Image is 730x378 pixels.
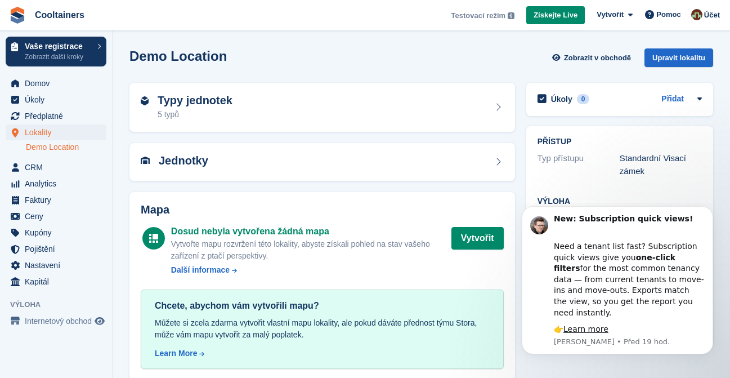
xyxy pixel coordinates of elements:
img: stora-icon-8386f47178a22dfd0bd8f6a31ec36ba5ce8667c1dd55bd0f319d3a0aa187defe.svg [9,7,26,24]
a: menu [6,241,106,257]
div: Learn More [155,348,197,359]
span: Účet [704,10,720,21]
span: Úkoly [25,92,92,108]
img: icon-info-grey-7440780725fd019a000dd9b08b2336e03edf1995a4989e88bcd33f0948082b44.svg [508,12,514,19]
h2: Výloha [538,197,702,206]
span: Nastavení [25,257,92,273]
span: Kapitál [25,274,92,290]
a: menu [6,75,106,91]
a: menu [6,257,106,273]
span: Získejte Live [534,10,577,21]
h2: Typy jednotek [158,94,232,107]
div: Standardní Visací zámek [620,152,702,177]
span: Faktury [25,192,92,208]
div: 0 [577,94,590,104]
a: menu [6,313,106,329]
div: Dosud nebyla vytvořena žádná mapa [171,225,451,238]
span: CRM [25,159,92,175]
span: Ceny [25,208,92,224]
span: Domov [25,75,92,91]
img: unit-icn-7be61d7bf1b0ce9d3e12c5938cc71ed9869f7b940bace4675aadf7bd6d80202e.svg [141,157,150,164]
div: Typ přístupu [538,152,620,177]
a: Vaše registrace Zobrazit další kroky [6,37,106,66]
img: map-icn-white-8b231986280072e83805622d3debb4903e2986e43859118e7b4002611c8ef794.svg [149,234,158,243]
span: Analytics [25,176,92,192]
a: menu [6,208,106,224]
h2: Demo Location [129,48,227,64]
img: unit-type-icn-2b2737a686de81e16bb02015468b77c625bbabd49415b5ef34ead5e3b44a266d.svg [141,96,149,105]
div: Chcete, abychom vám vytvořili mapu? [155,299,490,313]
a: Upravit lokalitu [644,48,713,72]
span: Pomoc [656,9,680,20]
a: menu [6,225,106,241]
p: Zobrazit další kroky [25,52,92,62]
div: Další informace [171,264,230,276]
span: Vytvořit [597,9,624,20]
span: Výloha [10,299,112,310]
a: menu [6,192,106,208]
a: menu [6,176,106,192]
a: Demo Location [26,142,106,153]
a: menu [6,274,106,290]
a: Náhled obchodu [93,314,106,328]
a: menu [6,159,106,175]
h2: PŘÍSTUP [538,137,702,146]
a: Zobrazit v obchodě [551,48,635,67]
div: Vytvořte mapu rozvržení této lokality, abyste získali pohled na stav vašeho zařízení z ptačí pers... [171,238,451,262]
a: Přidat [661,93,684,106]
a: Další informace [171,264,451,276]
div: Můžete si zcela zdarma vytvořit vlastní mapu lokality, ale pokud dáváte přednost týmu Stora, může... [155,317,490,341]
span: Kupóny [25,225,92,241]
p: Vaše registrace [25,42,92,50]
h2: Úkoly [551,94,572,104]
a: Jednotky [129,143,515,181]
img: Tomáš Lichtenberg [691,9,702,20]
a: menu [6,124,106,140]
h2: Mapa [141,203,504,216]
button: Vytvořit [451,227,504,250]
div: Upravit lokalitu [644,48,713,67]
a: Learn More [155,348,490,359]
a: Typy jednotek 5 typů [129,83,515,132]
span: Pojištění [25,241,92,257]
span: Předplatné [25,108,92,124]
h2: Jednotky [159,154,208,167]
a: menu [6,108,106,124]
span: Internetový obchod [25,313,92,329]
a: menu [6,92,106,108]
div: 5 typů [158,109,232,121]
a: Získejte Live [526,6,585,25]
span: Lokality [25,124,92,140]
a: Cooltainers [30,6,89,24]
span: Testovací režim [451,10,506,21]
span: Zobrazit v obchodě [564,52,631,64]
